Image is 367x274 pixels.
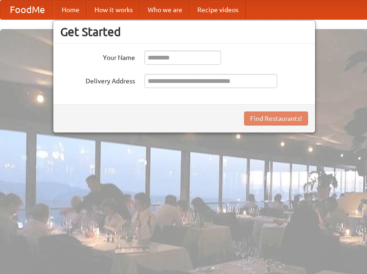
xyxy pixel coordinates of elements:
[190,0,246,19] a: Recipe videos
[54,0,87,19] a: Home
[60,74,135,86] label: Delivery Address
[244,111,308,126] button: Find Restaurants!
[87,0,140,19] a: How it works
[60,25,308,39] h3: Get Started
[60,51,135,62] label: Your Name
[140,0,190,19] a: Who we are
[0,0,54,19] a: FoodMe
